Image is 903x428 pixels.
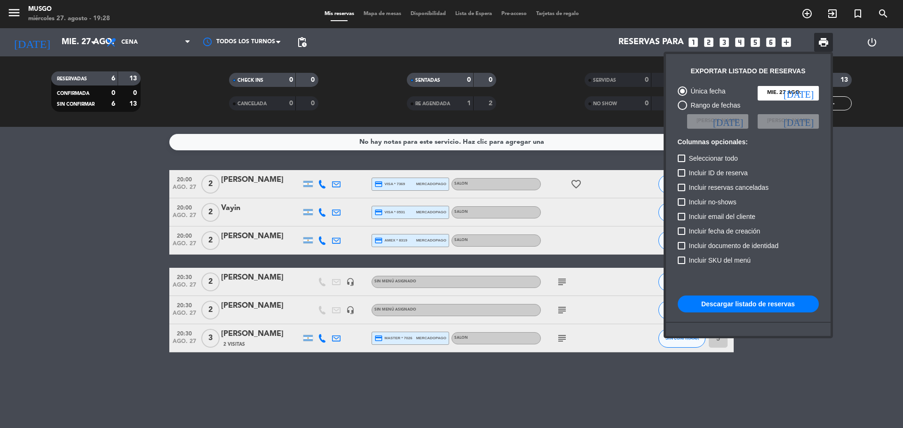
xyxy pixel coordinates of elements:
button: Descargar listado de reservas [678,296,819,312]
span: print [818,37,829,48]
span: Incluir email del cliente [689,211,756,222]
i: [DATE] [784,117,814,126]
span: [PERSON_NAME] [697,117,739,125]
span: Incluir no-shows [689,196,737,208]
span: [PERSON_NAME] [767,117,809,125]
i: [DATE] [713,117,743,126]
div: Rango de fechas [687,100,741,111]
h6: Columnas opcionales: [678,138,819,146]
span: Incluir SKU del menú [689,255,751,266]
i: [DATE] [784,88,814,98]
span: Incluir ID de reserva [689,167,748,179]
span: Seleccionar todo [689,153,738,164]
span: pending_actions [296,37,308,48]
div: Única fecha [687,86,726,97]
span: Incluir reservas canceladas [689,182,769,193]
span: Incluir fecha de creación [689,226,760,237]
span: Incluir documento de identidad [689,240,779,251]
div: Exportar listado de reservas [691,66,806,77]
